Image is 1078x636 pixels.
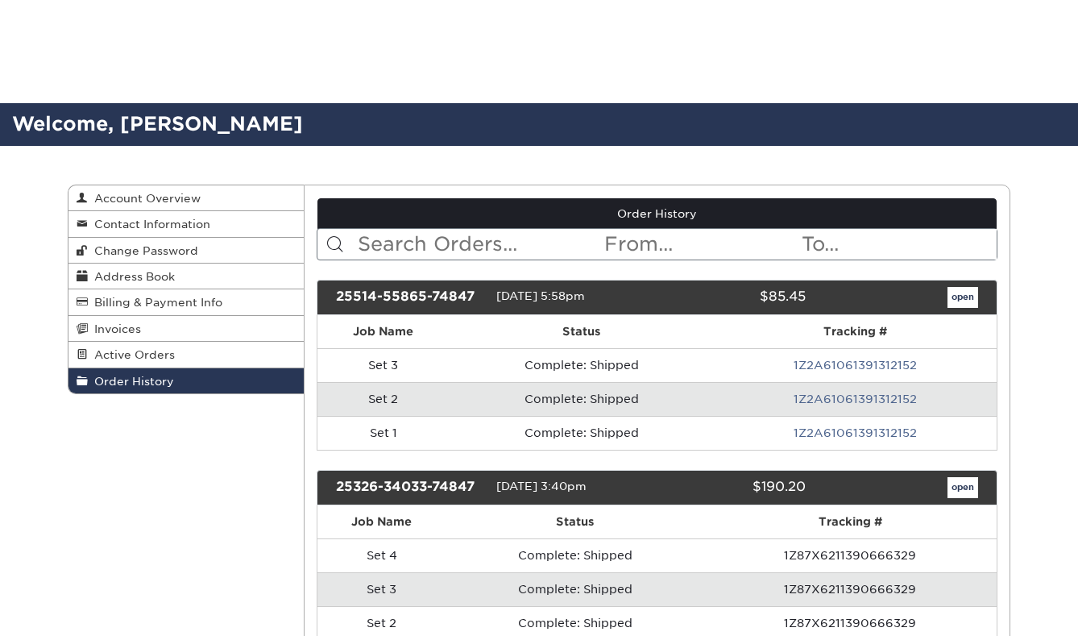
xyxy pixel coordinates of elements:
td: Complete: Shipped [450,416,714,450]
td: 1Z87X6211390666329 [704,538,997,572]
span: Address Book [88,270,175,283]
td: Complete: Shipped [446,538,704,572]
a: open [947,287,978,308]
td: Set 3 [317,572,446,606]
td: Set 3 [317,348,450,382]
a: open [947,477,978,498]
span: Billing & Payment Info [88,296,222,309]
th: Tracking # [704,505,997,538]
a: Invoices [68,316,304,342]
span: Change Password [88,244,198,257]
a: Address Book [68,264,304,289]
input: To... [800,229,997,260]
input: Search Orders... [356,229,603,260]
a: Account Overview [68,185,304,211]
span: Contact Information [88,218,210,231]
th: Status [450,315,714,348]
span: [DATE] 3:40pm [496,480,587,493]
a: Order History [68,368,304,393]
a: Contact Information [68,211,304,237]
span: Account Overview [88,192,201,205]
div: 25326-34033-74847 [324,477,496,498]
a: Order History [317,198,997,229]
td: 1Z87X6211390666329 [704,572,997,606]
input: From... [603,229,799,260]
div: $190.20 [645,477,817,498]
a: 1Z2A61061391312152 [794,393,917,405]
th: Job Name [317,505,446,538]
th: Status [446,505,704,538]
th: Job Name [317,315,450,348]
a: Change Password [68,238,304,264]
a: 1Z2A61061391312152 [794,426,917,439]
td: Complete: Shipped [450,382,714,416]
td: Complete: Shipped [450,348,714,382]
a: Active Orders [68,342,304,368]
span: Invoices [88,322,141,335]
span: Order History [88,375,174,388]
span: [DATE] 5:58pm [496,289,585,302]
td: Complete: Shipped [446,572,704,606]
a: 1Z2A61061391312152 [794,359,917,372]
td: Set 2 [317,382,450,416]
td: Set 1 [317,416,450,450]
span: Active Orders [88,348,175,361]
div: $85.45 [645,287,817,308]
th: Tracking # [714,315,997,348]
a: Billing & Payment Info [68,289,304,315]
td: Set 4 [317,538,446,572]
div: 25514-55865-74847 [324,287,496,308]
